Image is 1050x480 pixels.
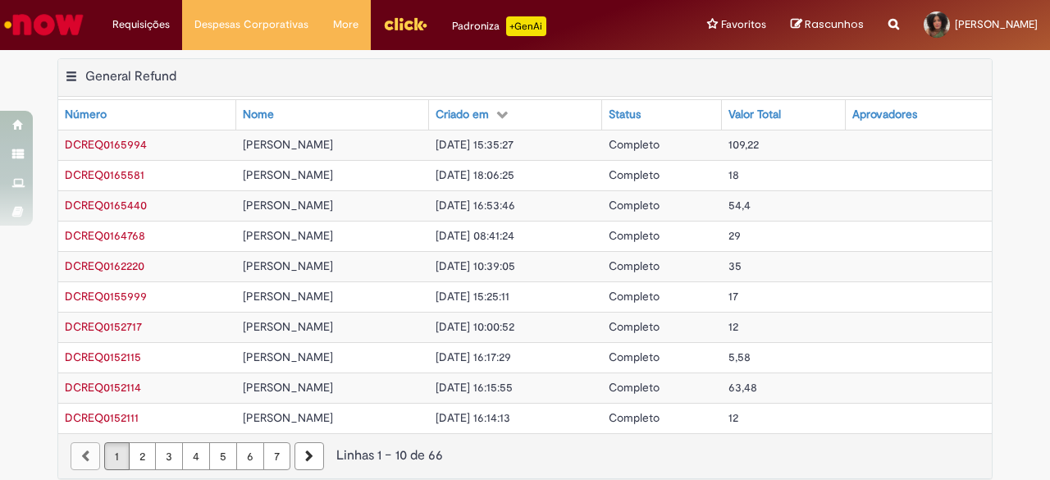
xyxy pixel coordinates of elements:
[955,17,1038,31] span: [PERSON_NAME]
[436,258,515,273] span: [DATE] 10:39:05
[243,137,333,152] span: [PERSON_NAME]
[243,319,333,334] span: [PERSON_NAME]
[104,442,130,470] a: Página 1
[294,442,324,470] a: Próxima página
[791,17,864,33] a: Rascunhos
[65,107,107,123] div: Número
[506,16,546,36] p: +GenAi
[728,198,751,213] span: 54,4
[209,442,237,470] a: Página 5
[383,11,427,36] img: click_logo_yellow_360x200.png
[65,68,78,89] button: General Refund Menu de contexto
[65,289,147,304] a: Abrir Registro: DCREQ0155999
[436,380,513,395] span: [DATE] 16:15:55
[194,16,308,33] span: Despesas Corporativas
[728,410,738,425] span: 12
[65,167,144,182] a: Abrir Registro: DCREQ0165581
[728,228,741,243] span: 29
[71,446,979,465] div: Linhas 1 − 10 de 66
[728,289,738,304] span: 17
[65,410,139,425] a: Abrir Registro: DCREQ0152111
[728,167,739,182] span: 18
[805,16,864,32] span: Rascunhos
[65,137,147,152] span: DCREQ0165994
[609,137,660,152] span: Completo
[243,228,333,243] span: [PERSON_NAME]
[65,410,139,425] span: DCREQ0152111
[65,198,147,213] a: Abrir Registro: DCREQ0165440
[609,198,660,213] span: Completo
[609,107,641,123] div: Status
[436,289,509,304] span: [DATE] 15:25:11
[436,410,510,425] span: [DATE] 16:14:13
[243,167,333,182] span: [PERSON_NAME]
[65,198,147,213] span: DCREQ0165440
[728,107,781,123] div: Valor Total
[65,380,141,395] a: Abrir Registro: DCREQ0152114
[609,350,660,364] span: Completo
[243,380,333,395] span: [PERSON_NAME]
[609,289,660,304] span: Completo
[155,442,183,470] a: Página 3
[728,350,751,364] span: 5,58
[436,107,489,123] div: Criado em
[243,350,333,364] span: [PERSON_NAME]
[728,137,759,152] span: 109,22
[609,228,660,243] span: Completo
[65,289,147,304] span: DCREQ0155999
[65,258,144,273] a: Abrir Registro: DCREQ0162220
[65,350,141,364] a: Abrir Registro: DCREQ0152115
[609,410,660,425] span: Completo
[728,380,757,395] span: 63,48
[436,137,514,152] span: [DATE] 15:35:27
[129,442,156,470] a: Página 2
[728,258,742,273] span: 35
[236,442,264,470] a: Página 6
[609,319,660,334] span: Completo
[65,380,141,395] span: DCREQ0152114
[609,167,660,182] span: Completo
[182,442,210,470] a: Página 4
[243,410,333,425] span: [PERSON_NAME]
[436,319,514,334] span: [DATE] 10:00:52
[243,258,333,273] span: [PERSON_NAME]
[58,433,992,478] nav: paginação
[65,228,145,243] span: DCREQ0164768
[65,167,144,182] span: DCREQ0165581
[112,16,170,33] span: Requisições
[452,16,546,36] div: Padroniza
[436,198,515,213] span: [DATE] 16:53:46
[243,289,333,304] span: [PERSON_NAME]
[65,137,147,152] a: Abrir Registro: DCREQ0165994
[333,16,358,33] span: More
[243,107,274,123] div: Nome
[609,258,660,273] span: Completo
[728,319,738,334] span: 12
[721,16,766,33] span: Favoritos
[436,228,514,243] span: [DATE] 08:41:24
[65,319,142,334] a: Abrir Registro: DCREQ0152717
[65,319,142,334] span: DCREQ0152717
[65,228,145,243] a: Abrir Registro: DCREQ0164768
[85,68,176,85] h2: General Refund
[436,350,511,364] span: [DATE] 16:17:29
[609,380,660,395] span: Completo
[263,442,290,470] a: Página 7
[65,350,141,364] span: DCREQ0152115
[65,258,144,273] span: DCREQ0162220
[243,198,333,213] span: [PERSON_NAME]
[2,8,86,41] img: ServiceNow
[852,107,917,123] div: Aprovadores
[436,167,514,182] span: [DATE] 18:06:25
